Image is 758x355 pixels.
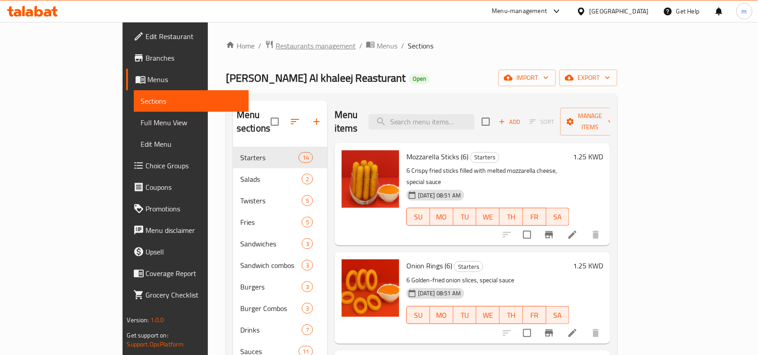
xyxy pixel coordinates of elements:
[342,150,399,208] img: Mozzarella Sticks (6)
[567,229,578,240] a: Edit menu item
[146,53,242,63] span: Branches
[127,329,168,341] span: Get support on:
[527,309,543,322] span: FR
[568,110,613,133] span: Manage items
[233,233,327,254] div: Sandwiches3
[538,322,560,344] button: Branch-specific-item
[377,40,397,51] span: Menus
[366,40,397,52] a: Menus
[150,314,164,326] span: 1.0.0
[567,72,610,83] span: export
[233,319,327,341] div: Drinks7
[302,218,313,227] span: 5
[302,174,313,184] div: items
[457,309,473,322] span: TU
[134,112,249,133] a: Full Menu View
[126,241,249,263] a: Upsell
[148,74,242,85] span: Menus
[284,111,306,132] span: Sort sections
[276,40,356,51] span: Restaurants management
[430,306,454,324] button: MO
[233,168,327,190] div: Salads2
[573,259,603,272] h6: 1.25 KWD
[127,338,184,350] a: Support.OpsPlatform
[585,322,607,344] button: delete
[240,238,302,249] span: Sandwiches
[369,114,475,130] input: search
[146,289,242,300] span: Grocery Checklist
[299,153,313,162] span: 14
[506,72,549,83] span: import
[500,306,523,324] button: TH
[233,254,327,276] div: Sandwich combos3
[401,40,404,51] li: /
[127,314,149,326] span: Version:
[538,224,560,245] button: Branch-specific-item
[302,240,313,248] span: 3
[240,217,302,228] span: Fries
[560,70,617,86] button: export
[134,90,249,112] a: Sections
[434,309,450,322] span: MO
[414,289,464,298] span: [DATE] 08:51 AM
[146,203,242,214] span: Promotions
[302,175,313,184] span: 2
[299,152,313,163] div: items
[409,75,430,83] span: Open
[495,115,524,129] button: Add
[240,303,302,314] span: Burger Combos
[335,108,358,135] h2: Menu items
[480,309,496,322] span: WE
[302,195,313,206] div: items
[302,260,313,271] div: items
[409,74,430,84] div: Open
[406,150,468,163] span: Mozzarella Sticks (6)
[240,195,302,206] span: Twisters
[560,108,621,136] button: Manage items
[414,191,464,200] span: [DATE] 08:51 AM
[146,246,242,257] span: Upsell
[240,324,302,335] span: Drinks
[470,152,499,163] div: Starters
[302,326,313,334] span: 7
[240,174,302,184] span: Salads
[454,261,483,272] div: Starters
[495,115,524,129] span: Add item
[126,26,249,47] a: Edit Restaurant
[590,6,649,16] div: [GEOGRAPHIC_DATA]
[302,238,313,249] div: items
[302,281,313,292] div: items
[406,275,569,286] p: 6 Golden-fried onion slices, special sauce
[134,133,249,155] a: Edit Menu
[523,306,546,324] button: FR
[524,115,560,129] span: Select section first
[302,217,313,228] div: items
[240,260,302,271] div: Sandwich combos
[546,208,570,226] button: SA
[240,152,299,163] span: Starters
[527,210,543,224] span: FR
[410,210,427,224] span: SU
[146,160,242,171] span: Choice Groups
[454,208,477,226] button: TU
[126,155,249,176] a: Choice Groups
[240,281,302,292] span: Burgers
[408,40,433,51] span: Sections
[146,268,242,279] span: Coverage Report
[146,31,242,42] span: Edit Restaurant
[406,306,430,324] button: SU
[476,208,500,226] button: WE
[126,263,249,284] a: Coverage Report
[476,112,495,131] span: Select section
[265,40,356,52] a: Restaurants management
[430,208,454,226] button: MO
[226,68,405,88] span: [PERSON_NAME] Al khaleej Reasturant
[302,283,313,291] span: 3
